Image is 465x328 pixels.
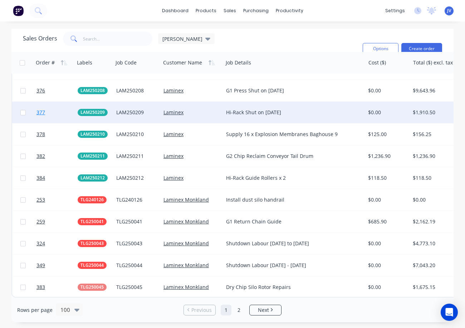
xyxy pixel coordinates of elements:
[401,43,442,54] button: Create order
[226,59,251,66] div: Job Details
[158,5,192,16] a: dashboard
[250,307,281,314] a: Next page
[36,109,45,116] span: 377
[368,153,405,160] div: $1,236.90
[181,305,284,315] ul: Pagination
[368,262,405,269] div: $0.00
[80,109,105,116] span: LAM250209
[226,131,356,138] div: Supply 16 x Explosion Membranes Baghouse 9
[163,153,183,159] a: Laminex
[363,43,398,54] button: Options
[413,59,453,66] div: Total ($) excl. tax
[226,87,356,94] div: G1 Press Shut on [DATE]
[80,284,104,291] span: TLG250045
[368,284,405,291] div: $0.00
[163,196,209,203] a: Laminex Monkland
[226,196,356,203] div: Install dust silo handrail
[382,5,408,16] div: settings
[13,5,24,16] img: Factory
[368,131,405,138] div: $125.00
[78,131,108,138] button: LAM250210
[36,59,55,66] div: Order #
[36,255,78,276] a: 349
[36,87,45,94] span: 376
[116,218,156,225] div: TLG250041
[78,262,107,269] button: TLG250044
[234,305,244,315] a: Page 2
[163,284,209,290] a: Laminex Monkland
[36,276,78,298] a: 383
[368,196,405,203] div: $0.00
[163,240,209,247] a: Laminex Monkland
[36,167,78,189] a: 384
[220,5,240,16] div: sales
[226,262,356,269] div: Shutdown Labour [DATE] - [DATE]
[116,174,156,182] div: LAM250212
[226,109,356,116] div: Hi-Rack Shut on [DATE]
[368,174,405,182] div: $118.50
[36,131,45,138] span: 378
[163,59,202,66] div: Customer Name
[77,59,92,66] div: Labels
[36,218,45,225] span: 259
[272,5,307,16] div: productivity
[83,32,153,46] input: Search...
[368,240,405,247] div: $0.00
[17,307,53,314] span: Rows per page
[184,307,215,314] a: Previous page
[78,87,108,94] button: LAM250208
[36,262,45,269] span: 349
[80,174,105,182] span: LAM250212
[226,218,356,225] div: G1 Return Chain Guide
[226,240,356,247] div: Shutdown Labour [DATE] to [DATE]
[116,109,156,116] div: LAM250209
[258,307,269,314] span: Next
[36,196,45,203] span: 253
[163,109,183,116] a: Laminex
[116,196,156,203] div: TLG240126
[78,174,108,182] button: LAM250212
[78,153,108,160] button: LAM250211
[23,35,57,42] h1: Sales Orders
[368,218,405,225] div: $685.90
[78,240,107,247] button: TLG250043
[116,284,156,291] div: TLG250045
[368,87,405,94] div: $0.00
[80,196,104,203] span: TLG240126
[163,218,209,225] a: Laminex Monkland
[80,240,104,247] span: TLG250043
[78,284,107,291] button: TLG250045
[163,262,209,269] a: Laminex Monkland
[36,211,78,232] a: 259
[368,59,386,66] div: Cost ($)
[36,240,45,247] span: 324
[78,218,107,225] button: TLG250041
[226,284,356,291] div: Dry Chip Silo Rotor Repairs
[80,218,104,225] span: TLG250041
[447,8,451,14] span: JV
[116,153,156,160] div: LAM250211
[80,131,105,138] span: LAM250210
[240,5,272,16] div: purchasing
[78,109,108,116] button: LAM250209
[36,124,78,145] a: 378
[36,102,78,123] a: 377
[163,87,183,94] a: Laminex
[163,131,183,138] a: Laminex
[116,240,156,247] div: TLG250043
[80,87,105,94] span: LAM250208
[36,233,78,254] a: 324
[78,196,107,203] button: TLG240126
[36,189,78,211] a: 253
[116,87,156,94] div: LAM250208
[36,174,45,182] span: 384
[221,305,231,315] a: Page 1 is your current page
[36,153,45,160] span: 382
[36,80,78,101] a: 376
[36,284,45,291] span: 383
[116,262,156,269] div: TLG250044
[226,174,356,182] div: Hi-Rack Guide Rollers x 2
[163,174,183,181] a: Laminex
[441,304,458,321] div: Open Intercom Messenger
[36,145,78,167] a: 382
